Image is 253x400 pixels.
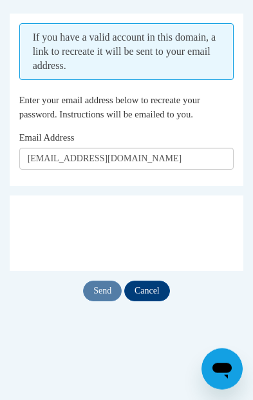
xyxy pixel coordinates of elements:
[19,23,234,80] span: If you have a valid account in this domain, a link to recreate it will be sent to your email addr...
[201,348,243,390] iframe: Button to launch messaging window
[19,148,234,170] input: Email
[124,281,170,301] input: Cancel
[19,132,75,143] span: Email Address
[19,205,215,255] iframe: reCAPTCHA
[19,95,200,119] span: Enter your email address below to recreate your password. Instructions will be emailed to you.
